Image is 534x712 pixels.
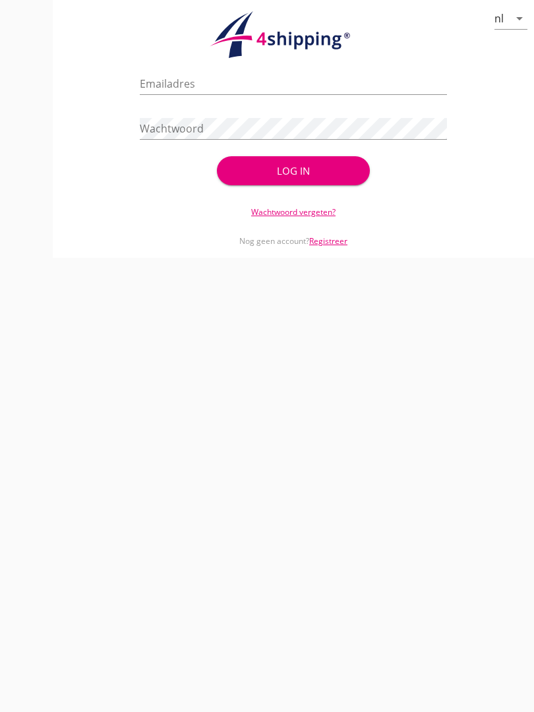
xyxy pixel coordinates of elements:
a: Registreer [309,235,347,247]
i: arrow_drop_down [512,11,527,26]
div: nl [494,13,504,24]
div: Log in [238,163,349,179]
button: Log in [217,156,371,185]
img: logo.1f945f1d.svg [208,11,379,59]
a: Wachtwoord vergeten? [251,206,336,218]
input: Emailadres [140,73,446,94]
div: Nog geen account? [140,218,446,247]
